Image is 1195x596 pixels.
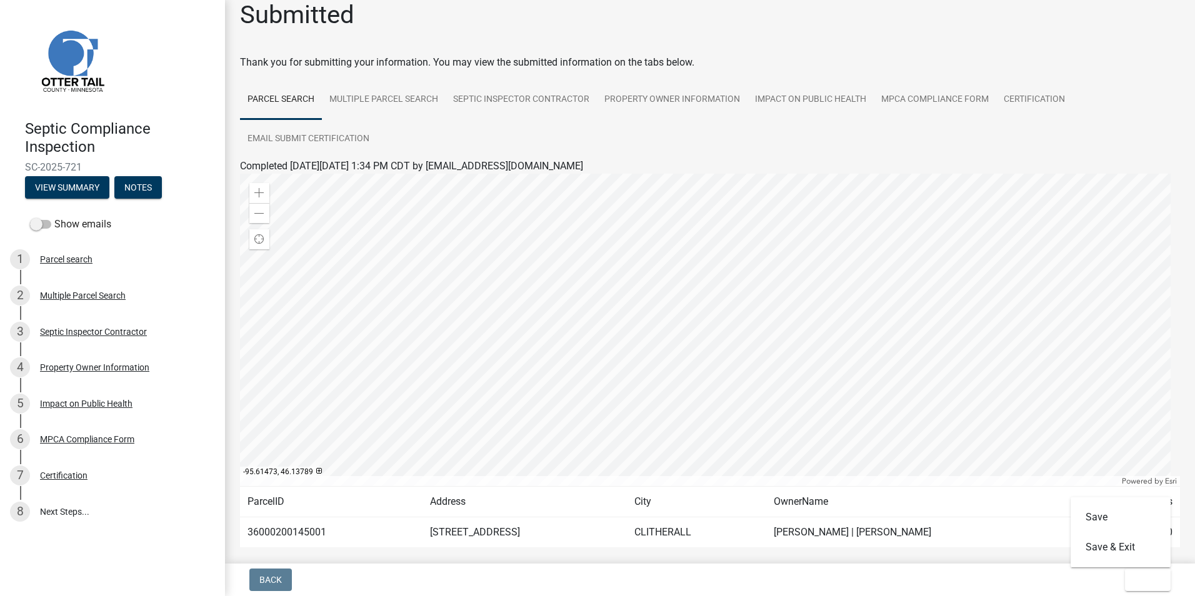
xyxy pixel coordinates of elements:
div: Zoom in [249,183,269,203]
div: Thank you for submitting your information. You may view the submitted information on the tabs below. [240,55,1180,70]
button: Save [1071,502,1171,532]
td: Acres [1102,487,1180,517]
a: Property Owner Information [597,80,747,120]
td: 36000200145001 [240,517,422,548]
div: Find my location [249,229,269,249]
div: Property Owner Information [40,363,149,372]
td: City [627,487,767,517]
a: Multiple Parcel Search [322,80,446,120]
a: Certification [996,80,1072,120]
button: Save & Exit [1071,532,1171,562]
span: Exit [1135,575,1153,585]
div: Powered by [1119,476,1180,486]
td: ParcelID [240,487,422,517]
label: Show emails [30,217,111,232]
div: 8 [10,502,30,522]
button: Back [249,569,292,591]
a: Email Submit Certification [240,119,377,159]
div: Septic Inspector Contractor [40,327,147,336]
div: 3 [10,322,30,342]
div: Certification [40,471,87,480]
td: Address [422,487,627,517]
div: 2 [10,286,30,305]
button: View Summary [25,176,109,199]
div: Impact on Public Health [40,399,132,408]
wm-modal-confirm: Summary [25,183,109,193]
a: Impact on Public Health [747,80,874,120]
div: Zoom out [249,203,269,223]
wm-modal-confirm: Notes [114,183,162,193]
div: Multiple Parcel Search [40,291,126,300]
div: 1 [10,249,30,269]
a: Septic Inspector Contractor [446,80,597,120]
div: Parcel search [40,255,92,264]
div: 7 [10,465,30,485]
div: Exit [1071,497,1171,567]
button: Notes [114,176,162,199]
div: 6 [10,429,30,449]
div: MPCA Compliance Form [40,435,134,444]
span: SC-2025-721 [25,161,200,173]
td: [PERSON_NAME] | [PERSON_NAME] [766,517,1102,548]
span: Back [259,575,282,585]
td: OwnerName [766,487,1102,517]
td: [STREET_ADDRESS] [422,517,627,548]
h4: Septic Compliance Inspection [25,120,215,156]
span: Completed [DATE][DATE] 1:34 PM CDT by [EMAIL_ADDRESS][DOMAIN_NAME] [240,160,583,172]
button: Exit [1125,569,1171,591]
div: 5 [10,394,30,414]
img: Otter Tail County, Minnesota [25,13,119,107]
a: MPCA Compliance Form [874,80,996,120]
div: 4 [10,357,30,377]
td: CLITHERALL [627,517,767,548]
a: Parcel search [240,80,322,120]
a: Esri [1165,477,1177,485]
